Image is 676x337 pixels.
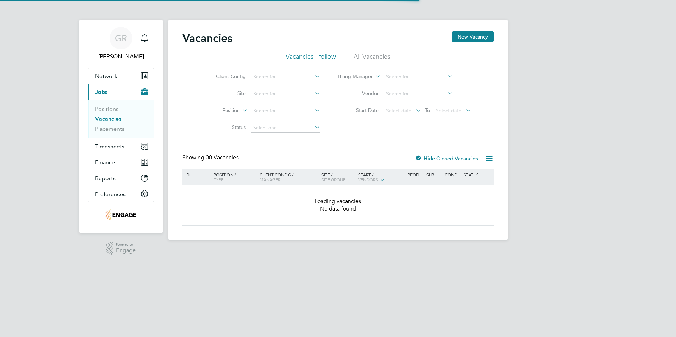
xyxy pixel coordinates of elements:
[251,89,320,99] input: Search for...
[182,154,240,161] div: Showing
[88,27,154,61] a: GR[PERSON_NAME]
[95,143,124,150] span: Timesheets
[95,106,118,112] a: Positions
[88,209,154,220] a: Go to home page
[443,168,461,181] div: Conf
[251,106,320,116] input: Search for...
[88,84,154,100] button: Jobs
[258,168,320,185] div: Client Config /
[338,90,379,96] label: Vendor
[88,186,154,202] button: Preferences
[95,175,116,182] span: Reports
[95,191,126,197] span: Preferences
[251,72,320,82] input: Search for...
[88,154,154,170] button: Finance
[452,31,494,42] button: New Vacancy
[95,73,117,79] span: Network
[183,168,208,181] div: ID
[358,177,378,182] span: Vendors
[88,68,154,84] button: Network
[356,168,406,186] div: Start /
[386,107,412,114] span: Select date
[79,20,163,233] nav: Main navigation
[286,52,336,65] li: Vacancies I follow
[436,107,461,114] span: Select date
[88,138,154,154] button: Timesheets
[415,155,478,162] label: Hide Closed Vacancies
[315,198,362,205] span: Loading vacancies
[88,170,154,186] button: Reports
[115,34,127,43] span: GR
[332,73,373,80] label: Hiring Manager
[95,125,124,132] a: Placements
[406,168,424,181] div: Reqd
[354,52,390,65] li: All Vacancies
[88,52,154,61] span: Grace Rudd
[425,168,443,181] div: Sub
[106,242,136,255] a: Powered byEngage
[116,248,136,254] span: Engage
[88,100,154,138] div: Jobs
[321,177,345,182] span: Site Group
[116,242,136,248] span: Powered by
[205,73,246,79] label: Client Config
[384,89,453,99] input: Search for...
[183,205,493,213] div: No data found
[199,107,240,114] label: Position
[338,107,379,113] label: Start Date
[423,106,432,115] span: To
[205,90,246,96] label: Site
[214,177,223,182] span: Type
[95,116,121,122] a: Vacancies
[462,168,493,181] div: Status
[251,123,320,133] input: Select one
[182,31,232,45] h2: Vacancies
[208,168,258,185] div: Position /
[384,72,453,82] input: Search for...
[205,124,246,130] label: Status
[95,89,107,95] span: Jobs
[206,154,239,161] span: 00 Vacancies
[260,177,280,182] span: Manager
[320,168,357,185] div: Site /
[105,209,137,220] img: yourrecruit-logo-retina.png
[95,159,115,166] span: Finance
